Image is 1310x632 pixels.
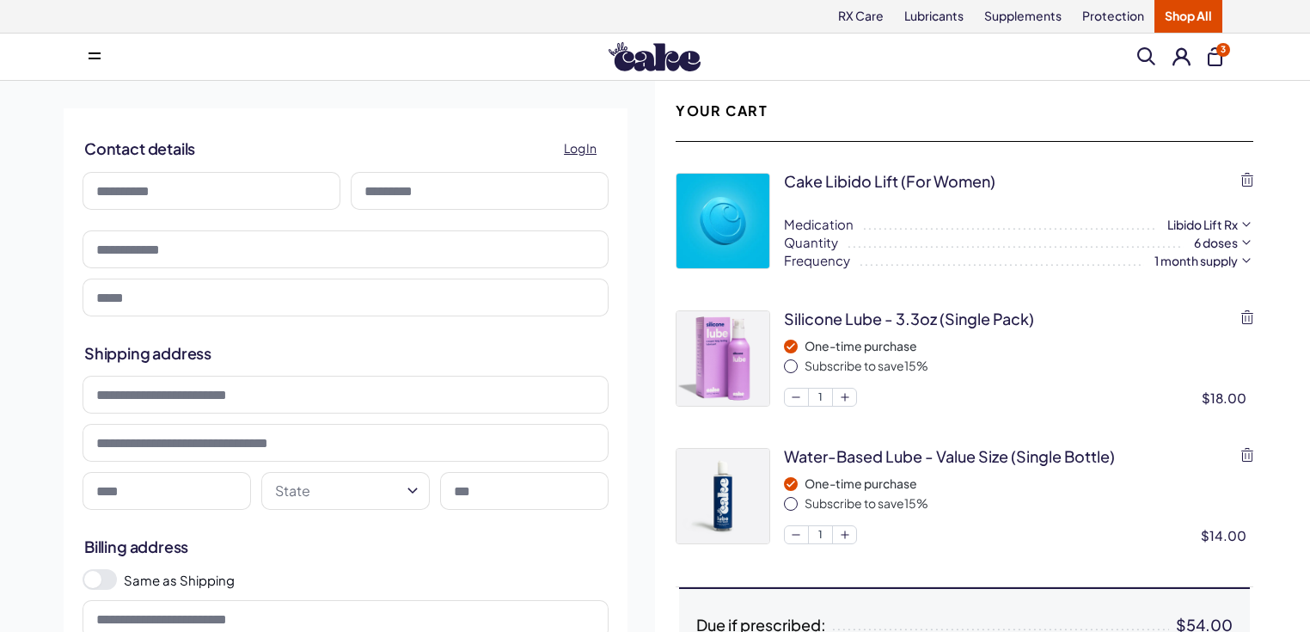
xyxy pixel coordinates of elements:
[676,101,768,120] h2: Your Cart
[784,233,838,251] span: Quantity
[1216,43,1230,57] span: 3
[676,449,769,543] img: CROP5_01_HERO_44304be0-91d7-4b41-a1dd-53e1a10cb430.jpg
[676,174,769,268] img: p3ZtQTX4dfw0aP9sqBphP7GDoJYYEv1Qyfw0SU36.webp
[805,358,1253,375] div: Subscribe to save 15 %
[805,495,1253,512] div: Subscribe to save 15 %
[809,389,833,406] span: 1
[554,132,607,165] a: Log In
[784,308,1034,329] div: silicone lube - 3.3oz (single pack)
[84,132,607,165] h2: Contact details
[1202,389,1253,407] div: $18.00
[84,342,607,364] h2: Shipping address
[609,42,701,71] img: Hello Cake
[809,526,833,543] span: 1
[805,338,1253,355] div: One-time purchase
[784,251,850,269] span: Frequency
[784,170,995,192] div: Cake Libido Lift (for Women)
[784,215,854,233] span: Medication
[1201,526,1253,544] div: $14.00
[676,311,769,406] img: LubesandmoreArtboard25.jpg
[1208,47,1222,66] button: 3
[564,138,597,158] span: Log In
[124,571,609,589] label: Same as Shipping
[784,445,1115,467] div: water-based lube - value size (single bottle)
[805,476,1253,493] div: One-time purchase
[84,536,607,557] h2: Billing address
